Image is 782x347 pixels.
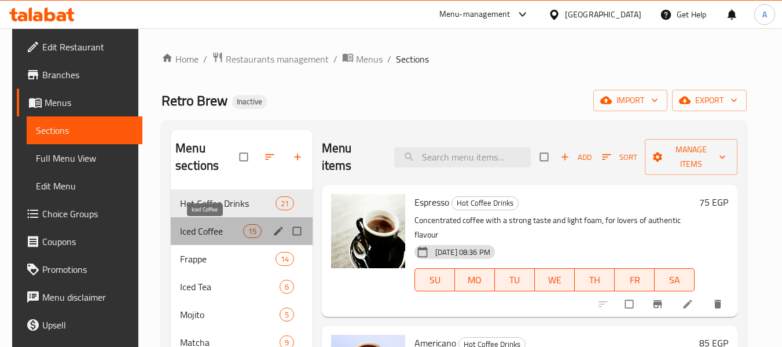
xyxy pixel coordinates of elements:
[42,68,134,82] span: Branches
[244,226,261,237] span: 15
[645,139,737,175] button: Manage items
[161,52,747,67] nav: breadcrumb
[45,96,134,109] span: Menus
[599,148,640,166] button: Sort
[161,52,199,66] a: Home
[602,151,637,164] span: Sort
[654,143,728,171] span: Manage items
[27,144,143,172] a: Full Menu View
[342,52,383,67] a: Menus
[659,272,690,288] span: SA
[180,224,243,238] span: Iced Coffee
[257,144,285,170] span: Sort sections
[460,272,490,288] span: MO
[396,52,429,66] span: Sections
[452,196,518,210] span: Hot Coffee Drinks
[180,196,275,210] span: Hot Coffee Drinks
[17,61,143,89] a: Branches
[557,148,594,166] button: Add
[619,272,650,288] span: FR
[682,298,696,310] a: Edit menu item
[175,140,240,174] h2: Menu sections
[232,95,267,109] div: Inactive
[414,193,449,211] span: Espresso
[322,140,381,174] h2: Menu items
[533,146,557,168] span: Select section
[180,252,275,266] span: Frappe
[36,179,134,193] span: Edit Menu
[539,272,570,288] span: WE
[27,172,143,200] a: Edit Menu
[705,291,733,317] button: delete
[171,245,313,273] div: Frappe14
[42,235,134,249] span: Coupons
[276,252,294,266] div: items
[161,87,227,114] span: Retro Brew
[579,272,610,288] span: TH
[495,268,535,291] button: TU
[331,194,405,268] img: Espresso
[615,268,655,291] button: FR
[280,308,294,322] div: items
[594,148,645,166] span: Sort items
[271,224,288,239] button: edit
[593,90,667,111] button: import
[672,90,747,111] button: export
[280,282,293,293] span: 6
[762,8,767,21] span: A
[243,224,262,238] div: items
[565,8,641,21] div: [GEOGRAPHIC_DATA]
[280,309,293,320] span: 5
[557,148,594,166] span: Add item
[645,291,673,317] button: Branch-specific-item
[387,52,391,66] li: /
[394,147,531,167] input: search
[17,200,143,228] a: Choice Groups
[36,123,134,137] span: Sections
[42,290,134,304] span: Menu disclaimer
[603,93,658,108] span: import
[285,144,313,170] button: Add section
[42,318,134,332] span: Upsell
[42,262,134,276] span: Promotions
[333,52,337,66] li: /
[17,33,143,61] a: Edit Restaurant
[451,196,519,210] div: Hot Coffee Drinks
[180,308,280,322] span: Mojito
[17,255,143,283] a: Promotions
[171,217,313,245] div: Iced Coffee15edit
[500,272,530,288] span: TU
[212,52,329,67] a: Restaurants management
[27,116,143,144] a: Sections
[180,280,280,294] span: Iced Tea
[42,40,134,54] span: Edit Restaurant
[17,89,143,116] a: Menus
[171,301,313,328] div: Mojito5
[226,52,329,66] span: Restaurants management
[280,280,294,294] div: items
[420,272,450,288] span: SU
[171,189,313,217] div: Hot Coffee Drinks21
[431,247,495,258] span: [DATE] 08:36 PM
[560,151,592,164] span: Add
[699,194,728,210] h6: 75 EGP
[276,198,293,209] span: 21
[232,97,267,107] span: Inactive
[575,268,615,291] button: TH
[17,228,143,255] a: Coupons
[17,311,143,339] a: Upsell
[171,273,313,301] div: Iced Tea6
[681,93,737,108] span: export
[439,8,511,21] div: Menu-management
[276,196,294,210] div: items
[535,268,575,291] button: WE
[276,254,293,265] span: 14
[455,268,495,291] button: MO
[414,213,695,242] p: Concentrated coffee with a strong taste and light foam, for lovers of authentic flavour
[414,268,455,291] button: SU
[42,207,134,221] span: Choice Groups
